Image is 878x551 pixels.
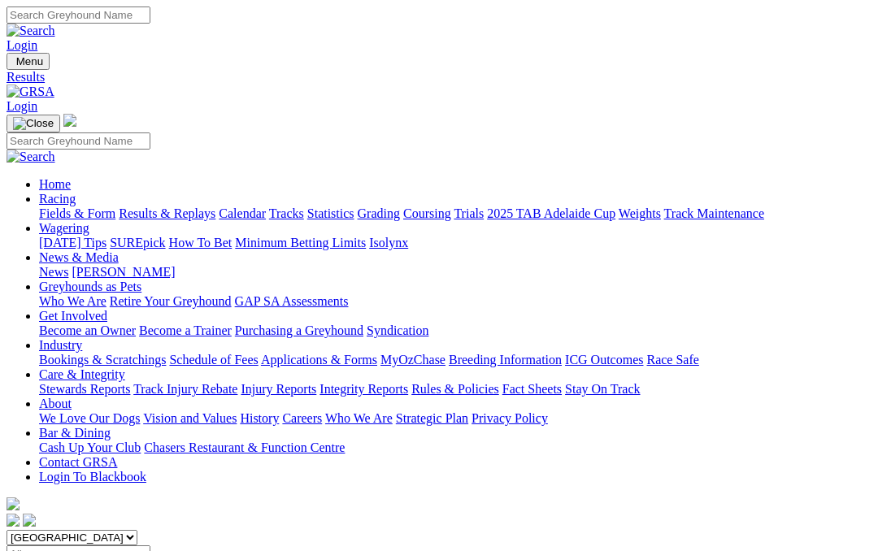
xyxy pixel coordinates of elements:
a: Bar & Dining [39,426,111,440]
a: Get Involved [39,309,107,323]
a: Become a Trainer [139,323,232,337]
a: Coursing [403,206,451,220]
div: Bar & Dining [39,440,871,455]
a: Login To Blackbook [39,470,146,484]
a: Strategic Plan [396,411,468,425]
a: SUREpick [110,236,165,249]
span: Menu [16,55,43,67]
a: Injury Reports [241,382,316,396]
button: Toggle navigation [7,53,50,70]
a: Statistics [307,206,354,220]
a: Racing [39,192,76,206]
a: Grading [358,206,400,220]
a: Weights [619,206,661,220]
a: Stay On Track [565,382,640,396]
a: Calendar [219,206,266,220]
a: Breeding Information [449,353,562,367]
a: Bookings & Scratchings [39,353,166,367]
div: Racing [39,206,871,221]
img: Close [13,117,54,130]
a: Industry [39,338,82,352]
a: [DATE] Tips [39,236,106,249]
a: Cash Up Your Club [39,440,141,454]
a: About [39,397,72,410]
a: Rules & Policies [411,382,499,396]
img: logo-grsa-white.png [63,114,76,127]
a: Greyhounds as Pets [39,280,141,293]
a: Care & Integrity [39,367,125,381]
a: Who We Are [39,294,106,308]
button: Toggle navigation [7,115,60,132]
a: Who We Are [325,411,393,425]
img: twitter.svg [23,514,36,527]
a: Race Safe [646,353,698,367]
div: About [39,411,871,426]
a: Login [7,38,37,52]
img: facebook.svg [7,514,20,527]
a: How To Bet [169,236,233,249]
a: Purchasing a Greyhound [235,323,363,337]
a: Track Injury Rebate [133,382,237,396]
a: Fact Sheets [502,382,562,396]
a: News [39,265,68,279]
a: Chasers Restaurant & Function Centre [144,440,345,454]
a: Tracks [269,206,304,220]
a: Results & Replays [119,206,215,220]
a: Track Maintenance [664,206,764,220]
a: GAP SA Assessments [235,294,349,308]
input: Search [7,132,150,150]
a: News & Media [39,250,119,264]
a: Home [39,177,71,191]
div: Greyhounds as Pets [39,294,871,309]
a: Trials [454,206,484,220]
img: logo-grsa-white.png [7,497,20,510]
a: We Love Our Dogs [39,411,140,425]
div: Wagering [39,236,871,250]
a: Schedule of Fees [169,353,258,367]
a: Stewards Reports [39,382,130,396]
a: MyOzChase [380,353,446,367]
input: Search [7,7,150,24]
a: Fields & Form [39,206,115,220]
a: Login [7,99,37,113]
a: 2025 TAB Adelaide Cup [487,206,615,220]
div: Industry [39,353,871,367]
div: News & Media [39,265,871,280]
a: Privacy Policy [472,411,548,425]
img: Search [7,24,55,38]
img: Search [7,150,55,164]
a: Results [7,70,871,85]
a: Careers [282,411,322,425]
a: Applications & Forms [261,353,377,367]
a: Become an Owner [39,323,136,337]
a: ICG Outcomes [565,353,643,367]
a: Retire Your Greyhound [110,294,232,308]
a: Syndication [367,323,428,337]
a: Minimum Betting Limits [235,236,366,249]
a: [PERSON_NAME] [72,265,175,279]
a: Contact GRSA [39,455,117,469]
a: Vision and Values [143,411,237,425]
a: Integrity Reports [319,382,408,396]
a: Isolynx [369,236,408,249]
a: Wagering [39,221,89,235]
a: History [240,411,279,425]
img: GRSA [7,85,54,99]
div: Get Involved [39,323,871,338]
div: Care & Integrity [39,382,871,397]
